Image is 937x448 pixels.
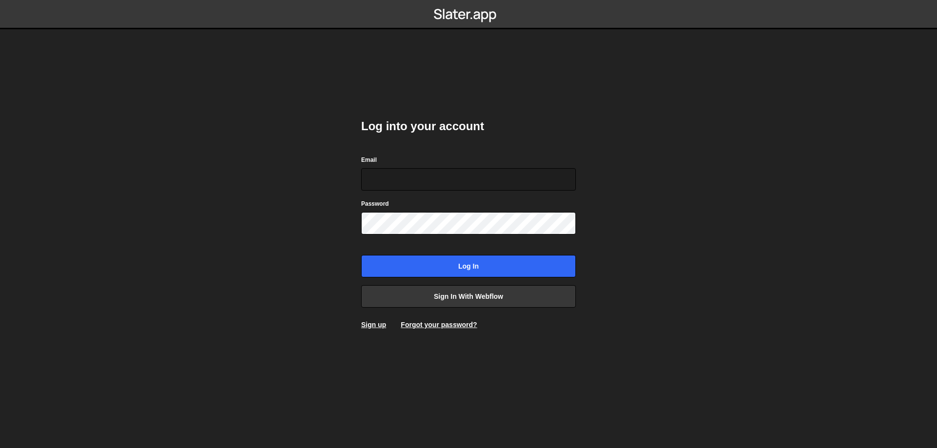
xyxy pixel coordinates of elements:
a: Sign up [361,321,386,329]
label: Password [361,199,389,209]
h2: Log into your account [361,118,576,134]
a: Sign in with Webflow [361,285,576,308]
a: Forgot your password? [401,321,477,329]
input: Log in [361,255,576,277]
label: Email [361,155,377,165]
